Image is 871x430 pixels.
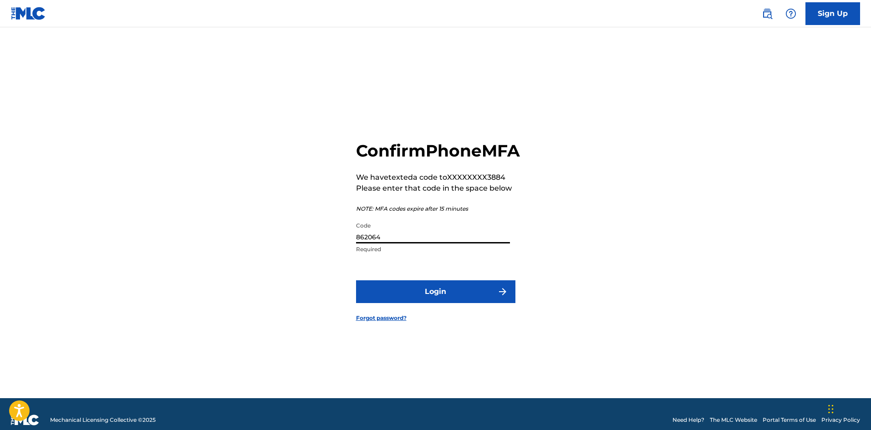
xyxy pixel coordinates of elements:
[50,416,156,424] span: Mechanical Licensing Collective © 2025
[805,2,860,25] a: Sign Up
[782,5,800,23] div: Help
[497,286,508,297] img: f7272a7cc735f4ea7f67.svg
[356,172,520,183] p: We have texted a code to XXXXXXXX3884
[828,395,834,423] div: Drag
[710,416,757,424] a: The MLC Website
[356,183,520,194] p: Please enter that code in the space below
[356,314,407,322] a: Forgot password?
[356,205,520,213] p: NOTE: MFA codes expire after 15 minutes
[356,141,520,161] h2: Confirm Phone MFA
[762,8,773,19] img: search
[672,416,704,424] a: Need Help?
[356,280,515,303] button: Login
[825,386,871,430] iframe: Chat Widget
[821,416,860,424] a: Privacy Policy
[758,5,776,23] a: Public Search
[356,245,510,253] p: Required
[11,415,39,425] img: logo
[785,8,796,19] img: help
[11,7,46,20] img: MLC Logo
[763,416,816,424] a: Portal Terms of Use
